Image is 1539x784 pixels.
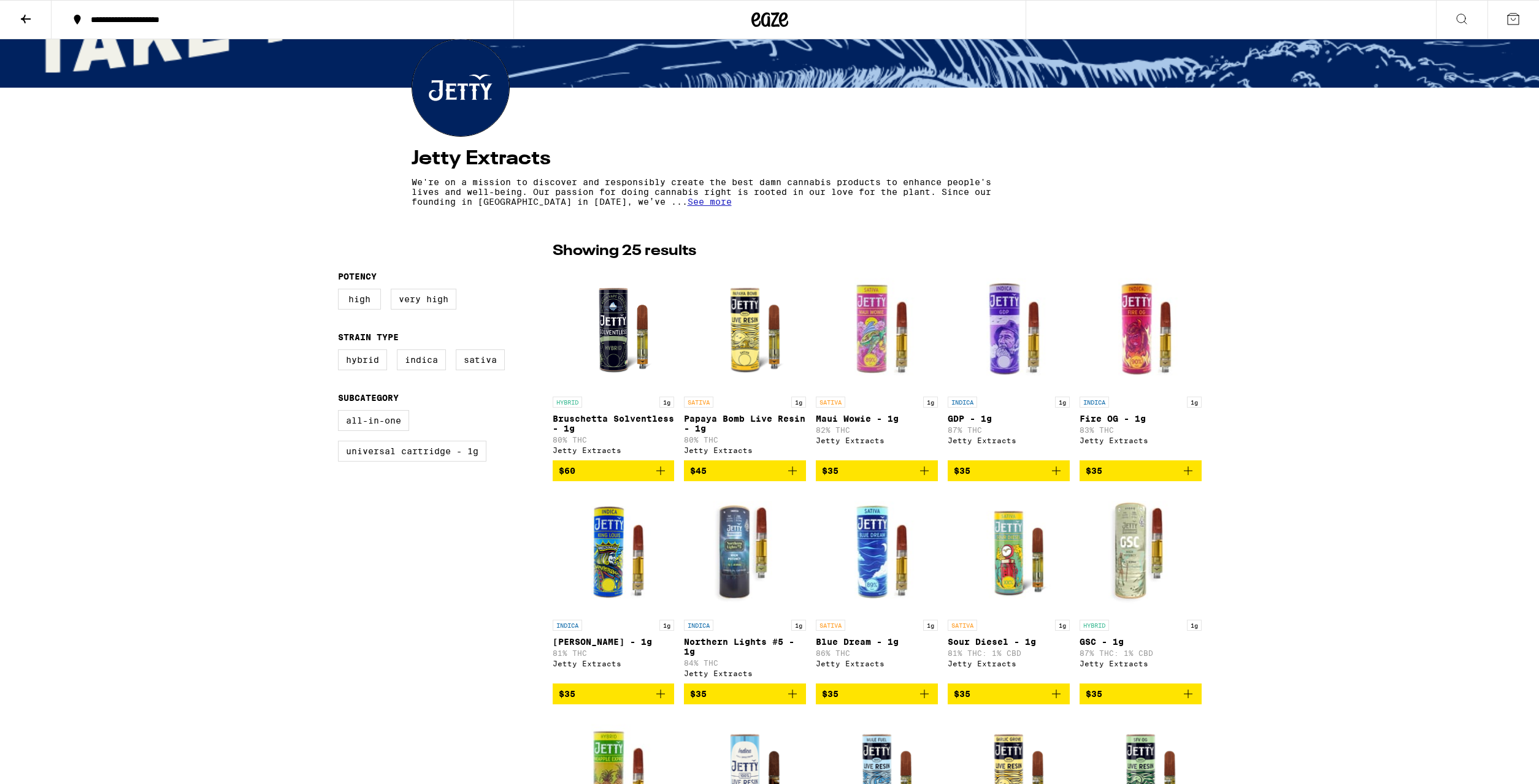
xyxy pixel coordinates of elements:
img: Jetty Extracts - GSC - 1g [1080,491,1202,614]
p: 87% THC [948,426,1070,434]
p: SATIVA [816,620,845,631]
img: Jetty Extracts - Northern Lights #5 - 1g [684,491,806,614]
span: $45 [690,466,707,476]
p: 87% THC: 1% CBD [1080,649,1202,657]
p: SATIVA [948,620,977,631]
a: Open page for GSC - 1g from Jetty Extracts [1080,491,1202,683]
span: $35 [954,466,970,476]
p: INDICA [948,397,977,408]
p: Maui Wowie - 1g [816,414,938,424]
p: INDICA [1080,397,1109,408]
p: 80% THC [553,436,675,444]
img: Jetty Extracts - Maui Wowie - 1g [816,268,938,390]
span: $35 [1086,689,1102,699]
p: Sour Diesel - 1g [948,637,1070,647]
p: Papaya Bomb Live Resin - 1g [684,414,806,433]
span: See more [688,197,732,207]
img: Jetty Extracts - King Louis - 1g [553,491,675,614]
legend: Strain Type [338,332,399,342]
a: Open page for Maui Wowie - 1g from Jetty Extracts [816,268,938,460]
label: Universal Cartridge - 1g [338,441,486,462]
img: Jetty Extracts - Fire OG - 1g [1080,268,1202,390]
p: GDP - 1g [948,414,1070,424]
span: $35 [690,689,707,699]
legend: Subcategory [338,393,399,403]
button: Add to bag [948,683,1070,704]
p: 1g [1187,620,1202,631]
img: Jetty Extracts - Bruschetta Solventless - 1g [553,268,675,390]
div: Jetty Extracts [1080,436,1202,444]
p: Bruschetta Solventless - 1g [553,414,675,433]
p: SATIVA [684,397,713,408]
label: Hybrid [338,349,387,370]
div: Jetty Extracts [1080,660,1202,668]
div: Jetty Extracts [684,446,806,454]
button: Add to bag [816,683,938,704]
span: $60 [559,466,575,476]
p: 80% THC [684,436,806,444]
p: GSC - 1g [1080,637,1202,647]
img: Jetty Extracts - Papaya Bomb Live Resin - 1g [684,268,806,390]
a: Open page for Papaya Bomb Live Resin - 1g from Jetty Extracts [684,268,806,460]
a: Open page for Bruschetta Solventless - 1g from Jetty Extracts [553,268,675,460]
span: $35 [822,689,839,699]
div: Jetty Extracts [553,446,675,454]
span: $35 [559,689,575,699]
img: Jetty Extracts logo [412,39,509,136]
button: Add to bag [1080,683,1202,704]
p: HYBRID [553,397,582,408]
h4: Jetty Extracts [412,149,1128,169]
div: Jetty Extracts [816,660,938,668]
div: Jetty Extracts [948,660,1070,668]
p: 81% THC [553,649,675,657]
button: Add to bag [684,460,806,481]
label: All-In-One [338,410,409,431]
label: Indica [397,349,446,370]
p: 1g [923,620,938,631]
img: Jetty Extracts - Blue Dream - 1g [816,491,938,614]
a: Open page for GDP - 1g from Jetty Extracts [948,268,1070,460]
p: 86% THC [816,649,938,657]
button: Add to bag [948,460,1070,481]
p: Blue Dream - 1g [816,637,938,647]
span: $35 [954,689,970,699]
img: Jetty Extracts - GDP - 1g [948,268,1070,390]
p: Northern Lights #5 - 1g [684,637,806,657]
p: 84% THC [684,659,806,667]
p: SATIVA [816,397,845,408]
legend: Potency [338,272,377,281]
p: 81% THC: 1% CBD [948,649,1070,657]
a: Open page for King Louis - 1g from Jetty Extracts [553,491,675,683]
a: Open page for Blue Dream - 1g from Jetty Extracts [816,491,938,683]
button: Add to bag [684,683,806,704]
p: 83% THC [1080,426,1202,434]
p: 1g [1055,397,1070,408]
p: 1g [1055,620,1070,631]
div: Jetty Extracts [684,669,806,677]
button: Add to bag [553,683,675,704]
p: Fire OG - 1g [1080,414,1202,424]
p: 1g [659,620,674,631]
div: Jetty Extracts [948,436,1070,444]
p: 1g [923,397,938,408]
a: Open page for Northern Lights #5 - 1g from Jetty Extracts [684,491,806,683]
button: Add to bag [816,460,938,481]
a: Open page for Sour Diesel - 1g from Jetty Extracts [948,491,1070,683]
p: HYBRID [1080,620,1109,631]
div: Jetty Extracts [816,436,938,444]
button: Add to bag [553,460,675,481]
div: Jetty Extracts [553,660,675,668]
p: 1g [791,620,806,631]
label: High [338,289,381,310]
span: $35 [1086,466,1102,476]
p: [PERSON_NAME] - 1g [553,637,675,647]
label: Sativa [456,349,505,370]
p: INDICA [684,620,713,631]
p: INDICA [553,620,582,631]
p: 1g [791,397,806,408]
p: 1g [659,397,674,408]
span: $35 [822,466,839,476]
p: Showing 25 results [553,241,696,262]
p: 1g [1187,397,1202,408]
p: We're on a mission to discover and responsibly create the best damn cannabis products to enhance ... [412,177,1020,207]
